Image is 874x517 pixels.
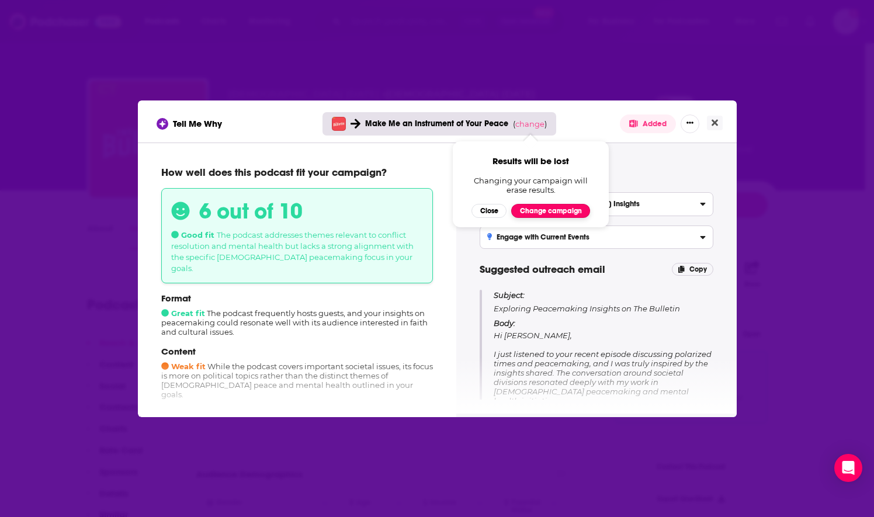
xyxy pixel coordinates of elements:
span: change [515,119,544,129]
div: Open Intercom Messenger [834,454,862,482]
button: Change campaign [511,204,590,218]
img: The Bulletin [332,117,346,131]
span: Changing your campaign will erase results. [472,176,589,195]
span: Results will be lost [493,155,569,166]
button: Added [620,114,676,133]
span: Subject: [494,290,525,300]
span: Copy [689,265,707,273]
span: Tell Me Why [173,118,222,129]
span: ( ) [513,119,547,129]
img: tell me why sparkle [158,120,167,128]
span: The podcast addresses themes relevant to conflict resolution and mental health but lacks a strong... [171,230,414,273]
span: Body: [494,318,515,328]
h3: 6 out of 10 [199,198,303,224]
p: Content [161,346,433,357]
span: Great fit [161,308,205,318]
span: Suggested outreach email [480,263,605,276]
span: Make Me an Instrument of Your Peace [365,119,508,129]
button: Show More Button [681,114,699,133]
button: Close [707,116,723,130]
div: While the podcast covers important societal issues, its focus is more on political topics rather ... [161,346,433,399]
h3: Engage with Current Events [487,233,590,241]
span: Weak fit [161,362,206,371]
p: Format [161,293,433,304]
div: The podcast frequently hosts guests, and your insights on peacemaking could resonate well with it... [161,293,433,336]
button: Close [471,204,507,218]
span: Good fit [171,230,214,240]
p: How well does this podcast fit your campaign? [161,166,433,179]
p: Exploring Peacemaking Insights on The Bulletin [494,290,713,314]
